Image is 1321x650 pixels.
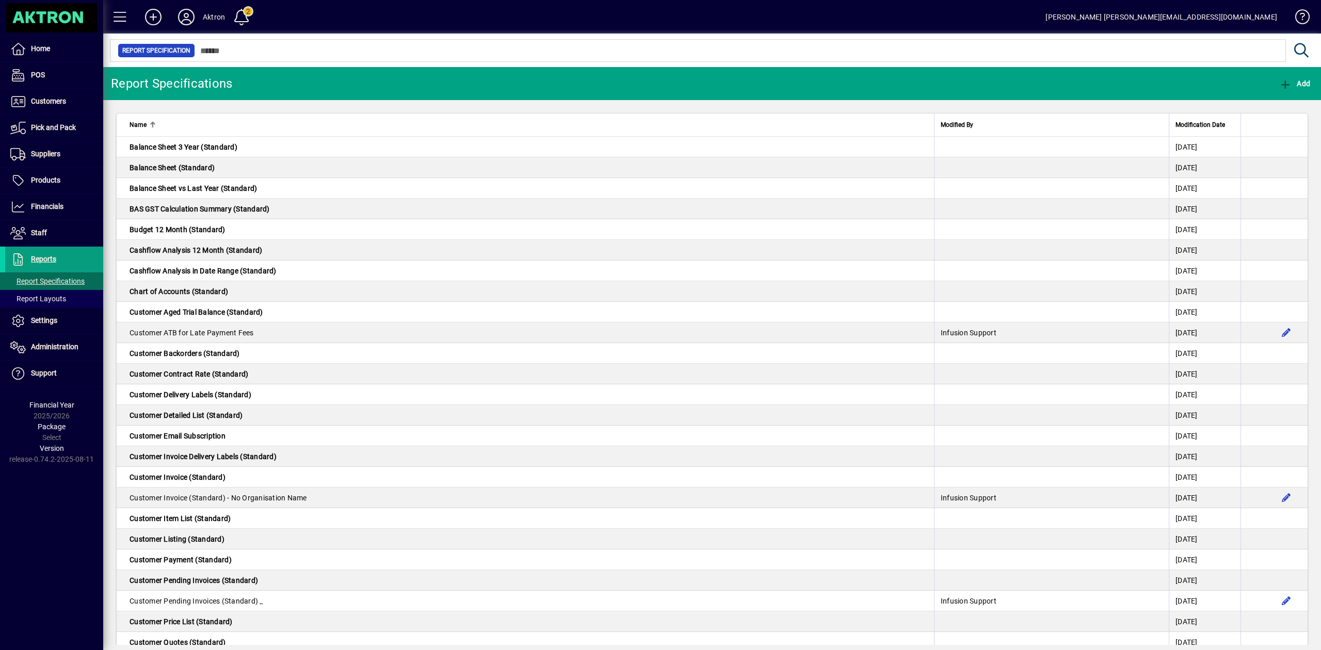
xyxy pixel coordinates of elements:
[31,316,57,324] span: Settings
[137,8,170,26] button: Add
[5,220,103,246] a: Staff
[1169,384,1241,405] td: [DATE]
[130,246,262,254] span: Cashflow Analysis 12 Month (Standard)
[1169,281,1241,302] td: [DATE]
[130,370,248,378] span: Customer Contract Rate (Standard)
[1169,343,1241,364] td: [DATE]
[1169,261,1241,281] td: [DATE]
[5,62,103,88] a: POS
[130,432,225,440] span: Customer Email Subscription
[1169,488,1241,508] td: [DATE]
[1278,324,1295,341] button: Edit
[31,176,60,184] span: Products
[941,119,973,131] span: Modified By
[1175,119,1234,131] div: Modification Date
[130,225,225,234] span: Budget 12 Month (Standard)
[130,119,928,131] div: Name
[31,369,57,377] span: Support
[1278,490,1295,506] button: Edit
[130,638,226,646] span: Customer Quotes (Standard)
[10,295,66,303] span: Report Layouts
[122,45,190,56] span: Report Specification
[1045,9,1277,25] div: [PERSON_NAME] [PERSON_NAME][EMAIL_ADDRESS][DOMAIN_NAME]
[31,255,56,263] span: Reports
[130,308,263,316] span: Customer Aged Trial Balance (Standard)
[130,576,258,584] span: Customer Pending Invoices (Standard)
[130,618,233,626] span: Customer Price List (Standard)
[31,202,63,210] span: Financials
[130,411,243,419] span: Customer Detailed List (Standard)
[130,535,224,543] span: Customer Listing (Standard)
[1169,322,1241,343] td: [DATE]
[130,597,263,605] span: Customer Pending Invoices (Standard) _
[1277,74,1313,93] button: Add
[1175,119,1225,131] span: Modification Date
[1169,157,1241,178] td: [DATE]
[1169,529,1241,549] td: [DATE]
[130,267,277,275] span: Cashflow Analysis in Date Range (Standard)
[1169,467,1241,488] td: [DATE]
[1169,240,1241,261] td: [DATE]
[1279,79,1310,88] span: Add
[1169,302,1241,322] td: [DATE]
[1169,508,1241,529] td: [DATE]
[1169,178,1241,199] td: [DATE]
[29,401,74,409] span: Financial Year
[130,184,257,192] span: Balance Sheet vs Last Year (Standard)
[1169,549,1241,570] td: [DATE]
[130,119,147,131] span: Name
[130,164,215,172] span: Balance Sheet (Standard)
[38,423,66,431] span: Package
[1169,219,1241,240] td: [DATE]
[5,115,103,141] a: Pick and Pack
[5,361,103,386] a: Support
[1169,446,1241,467] td: [DATE]
[1278,593,1295,609] button: Edit
[5,290,103,307] a: Report Layouts
[1169,591,1241,611] td: [DATE]
[130,287,228,296] span: Chart of Accounts (Standard)
[1169,611,1241,632] td: [DATE]
[5,308,103,334] a: Settings
[130,452,277,461] span: Customer Invoice Delivery Labels (Standard)
[5,272,103,290] a: Report Specifications
[170,8,203,26] button: Profile
[31,97,66,105] span: Customers
[130,143,237,151] span: Balance Sheet 3 Year (Standard)
[941,329,996,337] span: Infusion Support
[1169,137,1241,157] td: [DATE]
[5,36,103,62] a: Home
[130,556,232,564] span: Customer Payment (Standard)
[10,277,85,285] span: Report Specifications
[1169,364,1241,384] td: [DATE]
[5,194,103,220] a: Financials
[130,473,225,481] span: Customer Invoice (Standard)
[111,75,232,92] div: Report Specifications
[1287,2,1308,36] a: Knowledge Base
[1169,570,1241,591] td: [DATE]
[31,123,76,132] span: Pick and Pack
[5,89,103,115] a: Customers
[1169,405,1241,426] td: [DATE]
[5,168,103,193] a: Products
[130,349,240,358] span: Customer Backorders (Standard)
[130,329,254,337] span: Customer ATB for Late Payment Fees
[31,44,50,53] span: Home
[40,444,64,452] span: Version
[941,597,996,605] span: Infusion Support
[130,205,270,213] span: BAS GST Calculation Summary (Standard)
[31,343,78,351] span: Administration
[130,391,251,399] span: Customer Delivery Labels (Standard)
[130,494,307,502] span: Customer Invoice (Standard) - No Organisation Name
[941,494,996,502] span: Infusion Support
[1169,199,1241,219] td: [DATE]
[5,141,103,167] a: Suppliers
[130,514,231,523] span: Customer Item List (Standard)
[203,9,225,25] div: Aktron
[1169,426,1241,446] td: [DATE]
[5,334,103,360] a: Administration
[31,229,47,237] span: Staff
[31,71,45,79] span: POS
[31,150,60,158] span: Suppliers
